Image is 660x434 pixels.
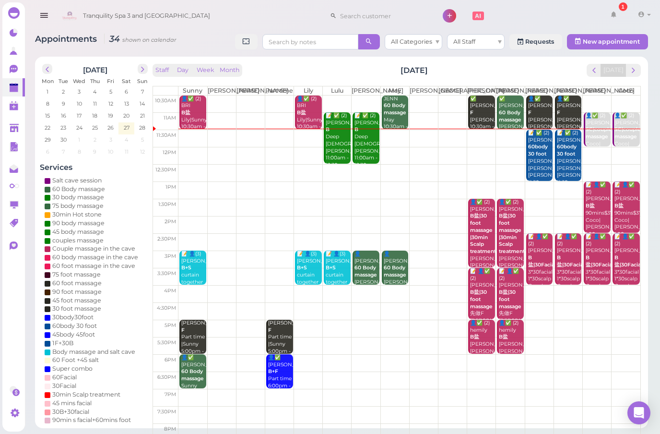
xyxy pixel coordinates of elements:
span: 1 [77,135,81,144]
span: Fri [107,78,114,84]
div: 📝 👤✅ (2) [PERSON_NAME] 90mins$370 Coco|[PERSON_NAME] 1:00pm - 2:30pm [585,181,611,245]
div: JENN May 10:30am - 11:30am [383,96,409,138]
th: [PERSON_NAME] [236,86,265,95]
span: 21 [139,111,146,120]
b: B+F [268,368,278,374]
th: [PERSON_NAME] [207,86,236,95]
div: 📝 ✅ (2) [PERSON_NAME] Deep [DEMOGRAPHIC_DATA] [PERSON_NAME]|Lulu 11:00am - 12:30pm [354,112,379,169]
input: Search customer [337,8,430,24]
span: 7 [140,87,145,96]
span: 4:30pm [157,305,176,311]
span: 5:30pm [157,339,176,346]
span: 8pm [164,426,176,432]
span: 9 [61,99,66,108]
div: 60 Foot +45 salt [52,356,99,364]
span: 11 [92,99,98,108]
span: Thu [90,78,100,84]
div: 📝 👤✅ (2) [PERSON_NAME] 3*30facial 1*30scalp Coco|[PERSON_NAME]|[PERSON_NAME] |[PERSON_NAME] 2:30p... [614,233,639,332]
div: 👤✅ (2) [PERSON_NAME] Coco|[PERSON_NAME] 11:00am - 12:00pm [614,112,639,169]
span: 10 [76,99,83,108]
span: 6 [124,87,129,96]
span: 11 [124,147,130,156]
div: ✅ [PERSON_NAME] [PERSON_NAME] 10:30am - 11:30am [470,96,495,138]
span: 8 [45,99,50,108]
span: New appointment [583,38,640,45]
div: couples massage [52,236,104,245]
span: 10 [107,147,114,156]
button: next [626,64,641,77]
button: prev [42,64,52,74]
span: 12 [139,147,146,156]
i: 34 [104,34,177,44]
span: Tue [59,78,68,84]
span: 3 [108,135,113,144]
div: 👤[PERSON_NAME] [PERSON_NAME]|May 3:00pm - 4:00pm [354,251,379,300]
div: [PERSON_NAME] Part time |Sunny 5:00pm - 6:00pm [268,320,293,362]
div: 30body30foot [52,313,94,322]
div: 👤✅ (2) BRI Lily|Sunny 10:30am - 11:30am [296,96,322,138]
span: 6:30pm [157,374,176,380]
span: All Staff [453,38,475,45]
b: B盐|30Facial [614,254,642,268]
div: 📝 👤✅ (2) [PERSON_NAME] 3*30facial 1*30scalp Coco|[PERSON_NAME]|[PERSON_NAME] |[PERSON_NAME] 2:30p... [556,233,582,332]
span: 3 [77,87,82,96]
span: 11am [164,115,176,121]
span: 4 [124,135,129,144]
div: 45 mins facial [52,399,92,408]
span: 1pm [165,184,176,190]
div: 60 body massage in the cave [52,253,138,262]
div: 60 foot massage [52,279,102,288]
b: B盐|30Facial [557,254,585,268]
span: 8 [77,147,82,156]
div: 📝 👤✅ (2) [PERSON_NAME] 90mins$370 Coco|[PERSON_NAME] 1:00pm - 2:30pm [614,181,639,245]
b: B盐 [297,109,306,116]
div: ✅ [PERSON_NAME] [PERSON_NAME] 10:30am - 11:30am [498,96,524,145]
div: 📝 👤✅ (2) [PERSON_NAME] 3*30facial 1*30scalp Coco|[PERSON_NAME]|[PERSON_NAME] |[PERSON_NAME] 2:30p... [585,233,611,332]
span: 9 [92,147,97,156]
th: [PERSON_NAME] [467,86,496,95]
span: 1:30pm [158,201,176,207]
div: 75 body massage [52,202,104,210]
b: F [528,109,531,116]
span: 4 [92,87,97,96]
b: 60 Body massage [354,265,377,278]
b: F [557,109,560,116]
div: 90 foot massage [52,288,102,296]
small: shown on calendar [122,36,177,43]
th: Coco [612,86,640,95]
span: 25 [91,123,99,132]
b: B盐|30 foot massage [470,289,493,309]
button: prev [587,64,601,77]
div: 📝 ✅ (2) [PERSON_NAME] Deep [DEMOGRAPHIC_DATA] [PERSON_NAME]|Lulu 11:00am - 12:30pm [325,112,351,169]
span: 19 [107,111,114,120]
div: Body massage and salt cave [52,348,135,356]
th: [GEOGRAPHIC_DATA] [438,86,467,95]
div: 📝 👤(3) [PERSON_NAME] curtain together Lily|Lulu|Sunny 3:00pm - 4:00pm [325,251,351,307]
div: 📝 ✅ (2) [PERSON_NAME] [PERSON_NAME] [PERSON_NAME]|[PERSON_NAME] 11:30am - 1:00pm [556,130,582,193]
b: B盐|30 foot massage [499,289,521,309]
span: 2:30pm [157,236,176,242]
b: B盐 [586,203,595,209]
span: 2 [61,87,66,96]
b: B盐 [499,334,508,340]
b: F [268,327,271,333]
span: 28 [138,123,146,132]
div: 60Facial [52,373,77,382]
b: 60 Body massage [384,265,406,278]
b: B+S [297,265,307,271]
div: 👤✅ [PERSON_NAME] Sunny 6:00pm - 7:00pm [181,354,206,404]
b: B+S [326,265,336,271]
div: Super combo [52,364,93,373]
span: 6 [45,147,50,156]
span: 11:30am [156,132,176,138]
span: 6pm [165,357,176,363]
div: Couple massage in the cave [52,244,135,253]
div: 👤✅ [PERSON_NAME] [PERSON_NAME]|[PERSON_NAME] 10:30am - 11:30am [528,96,553,145]
div: 60 foot massage in the cave [52,262,135,270]
div: 📝 ✅ (2) [PERSON_NAME] [PERSON_NAME] [PERSON_NAME]|[PERSON_NAME] 11:30am - 1:00pm [528,130,553,193]
b: SC|couples massage [586,126,614,140]
b: B盐|30Facial [586,254,613,268]
b: 60body 30 foot [528,144,548,157]
span: 7 [61,147,66,156]
b: B盐|30 foot massage |30min Scalp treatment [470,213,496,254]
